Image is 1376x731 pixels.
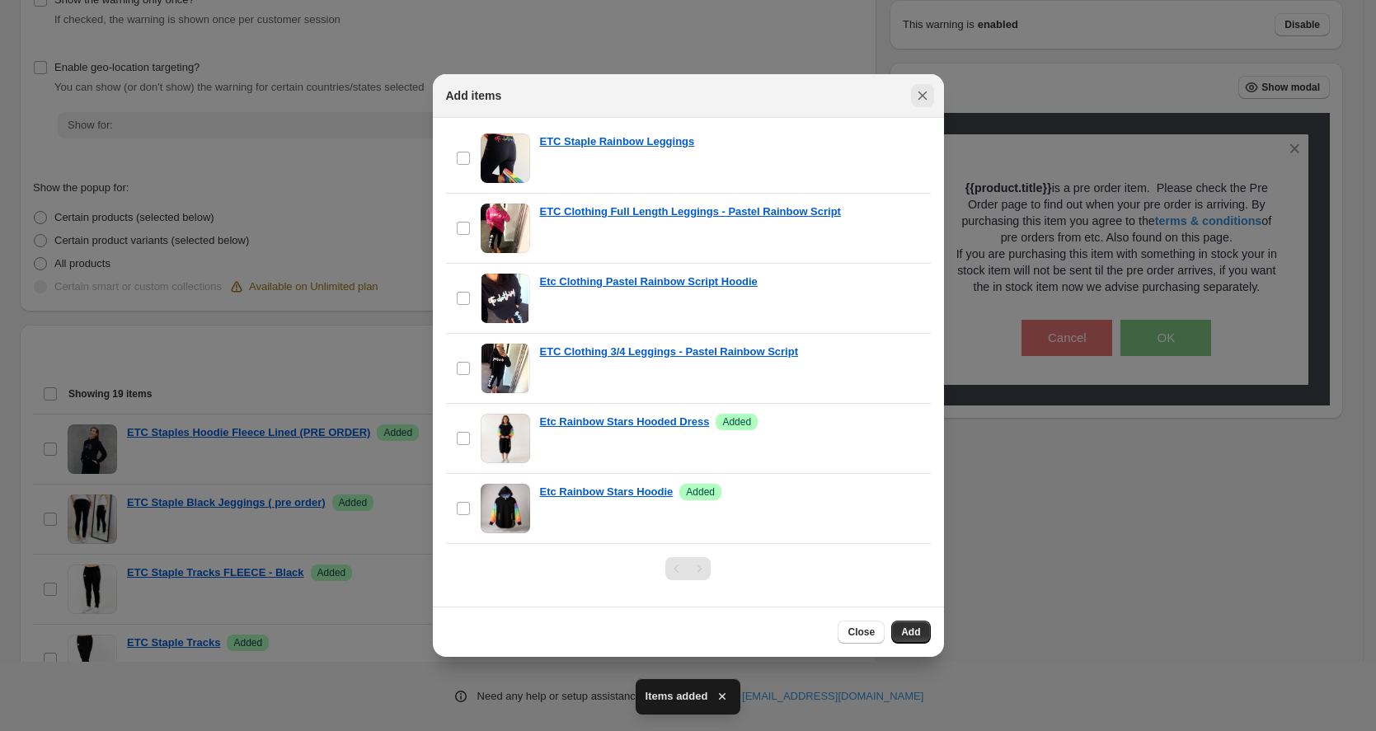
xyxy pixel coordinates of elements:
a: ETC Clothing 3/4 Leggings - Pastel Rainbow Script [540,344,798,360]
img: Etc Rainbow Stars Hooded Dress [481,414,530,463]
span: Items added [646,688,708,705]
button: Close [838,621,885,644]
a: ETC Staple Rainbow Leggings [540,134,695,150]
a: Etc Rainbow Stars Hoodie [540,484,674,500]
a: ETC Clothing Full Length Leggings - Pastel Rainbow Script [540,204,841,220]
span: Close [848,626,875,639]
img: ETC Staple Rainbow Leggings [481,134,530,183]
h2: Add items [446,87,502,104]
a: Etc Clothing Pastel Rainbow Script Hoodie [540,274,758,290]
button: Add [891,621,930,644]
img: ETC Clothing Full Length Leggings - Pastel Rainbow Script [481,204,530,253]
img: ETC Clothing 3/4 Leggings - Pastel Rainbow Script [481,344,528,393]
img: Etc Rainbow Stars Hoodie [481,484,530,533]
span: Added [722,415,751,429]
img: Etc Clothing Pastel Rainbow Script Hoodie [481,274,528,323]
span: Add [901,626,920,639]
span: Added [686,485,715,499]
a: Etc Rainbow Stars Hooded Dress [540,414,710,430]
button: Close [911,84,934,107]
nav: Pagination [665,557,711,580]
